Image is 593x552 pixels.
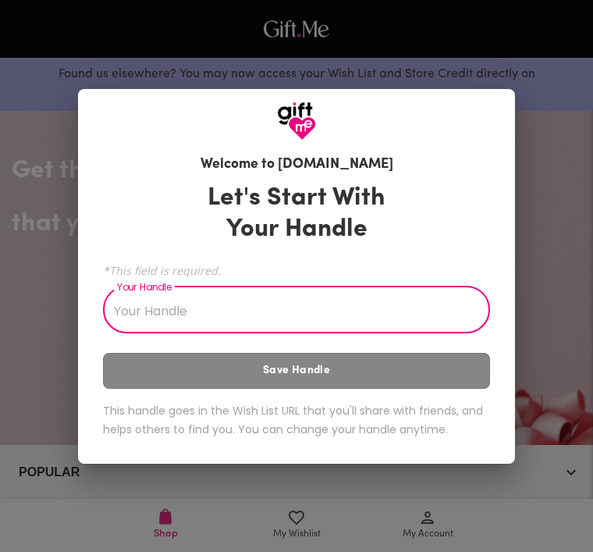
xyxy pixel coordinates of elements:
[103,263,490,278] span: *This field is required.
[103,290,473,333] input: Your Handle
[188,183,405,245] h3: Let's Start With Your Handle
[201,155,393,176] h6: Welcome to [DOMAIN_NAME]
[103,401,490,440] h6: This handle goes in the Wish List URL that you'll share with friends, and helps others to find yo...
[277,101,316,141] img: GiftMe Logo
